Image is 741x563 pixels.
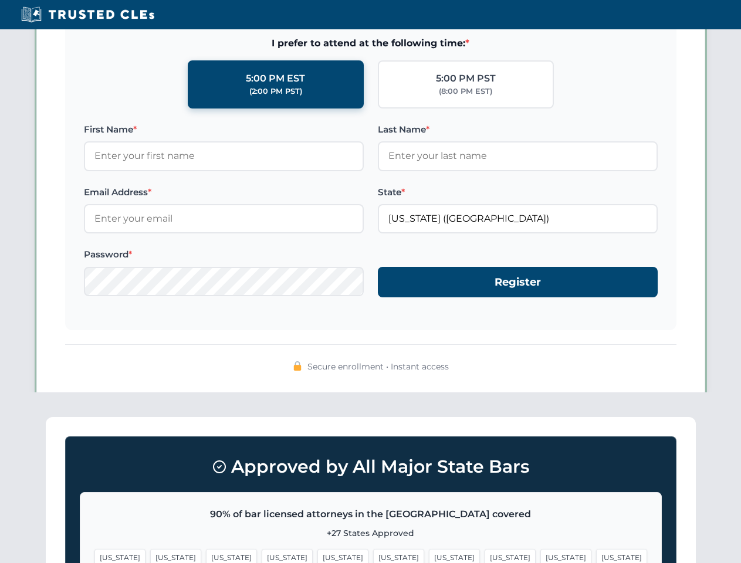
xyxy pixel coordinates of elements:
[84,247,364,262] label: Password
[293,361,302,371] img: 🔒
[436,71,496,86] div: 5:00 PM PST
[94,507,647,522] p: 90% of bar licensed attorneys in the [GEOGRAPHIC_DATA] covered
[84,36,658,51] span: I prefer to attend at the following time:
[84,141,364,171] input: Enter your first name
[246,71,305,86] div: 5:00 PM EST
[84,185,364,199] label: Email Address
[439,86,492,97] div: (8:00 PM EST)
[378,123,658,137] label: Last Name
[84,123,364,137] label: First Name
[378,185,658,199] label: State
[84,204,364,233] input: Enter your email
[18,6,158,23] img: Trusted CLEs
[249,86,302,97] div: (2:00 PM PST)
[94,527,647,540] p: +27 States Approved
[378,267,658,298] button: Register
[80,451,662,483] h3: Approved by All Major State Bars
[378,204,658,233] input: Washington (WA)
[378,141,658,171] input: Enter your last name
[307,360,449,373] span: Secure enrollment • Instant access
